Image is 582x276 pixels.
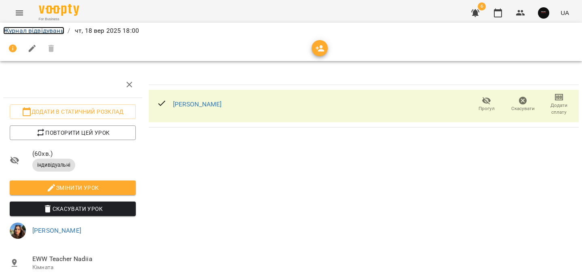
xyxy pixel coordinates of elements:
[546,102,572,116] span: Додати сплату
[10,223,26,239] img: 11d839d777b43516e4e2c1a6df0945d0.jpeg
[32,263,136,272] p: Кімната
[32,227,81,234] a: [PERSON_NAME]
[39,17,79,22] span: For Business
[10,202,136,216] button: Скасувати Урок
[478,2,486,11] span: 6
[173,100,222,108] a: [PERSON_NAME]
[10,104,136,119] button: Додати в статичний розклад
[10,180,136,195] button: Змінити урок
[3,26,579,36] nav: breadcrumb
[557,5,572,20] button: UA
[10,3,29,23] button: Menu
[3,27,64,34] a: Журнал відвідувань
[16,128,129,138] span: Повторити цей урок
[32,254,136,264] span: EWW Teacher Nadiia
[67,26,70,36] li: /
[511,105,535,112] span: Скасувати
[10,125,136,140] button: Повторити цей урок
[561,8,569,17] span: UA
[541,93,577,116] button: Додати сплату
[32,161,75,169] span: індивідуальні
[16,183,129,193] span: Змінити урок
[39,4,79,16] img: Voopty Logo
[32,149,136,159] span: ( 60 хв. )
[479,105,495,112] span: Прогул
[16,107,129,117] span: Додати в статичний розклад
[73,26,139,36] p: чт, 18 вер 2025 18:00
[538,7,549,19] img: 5eed76f7bd5af536b626cea829a37ad3.jpg
[16,204,129,214] span: Скасувати Урок
[505,93,541,116] button: Скасувати
[468,93,505,116] button: Прогул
